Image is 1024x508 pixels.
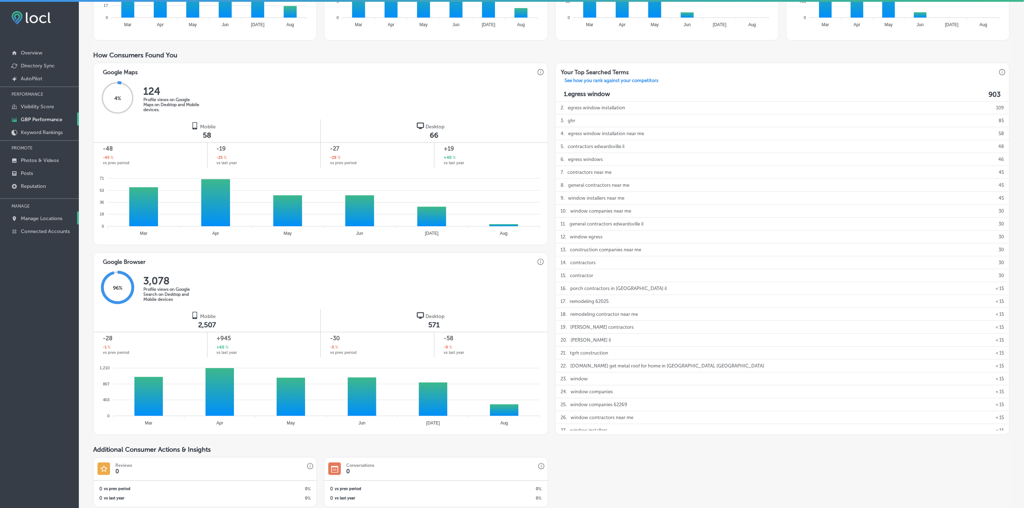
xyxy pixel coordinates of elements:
[561,243,567,256] p: 13 .
[559,78,665,85] a: See how you rank against your competitors
[216,155,227,161] h2: -25
[561,205,567,217] p: 10 .
[571,282,667,295] p: porch contractors in [GEOGRAPHIC_DATA] il
[945,22,959,27] tspan: [DATE]
[561,114,565,127] p: 3 .
[980,22,987,27] tspan: Aug
[200,124,216,130] span: Mobile
[198,321,216,329] span: 2,507
[517,22,525,27] tspan: Aug
[21,215,62,222] p: Manage Locations
[444,334,538,343] span: -58
[538,496,542,501] span: %
[103,161,129,165] span: vs prev period
[21,129,63,136] p: Keyword Rankings
[388,22,395,27] tspan: Apr
[113,285,123,291] span: 96 %
[205,486,311,492] h2: 0
[99,495,102,501] h2: 0
[999,256,1004,269] p: 30
[21,157,59,163] p: Photos & Videos
[358,421,365,426] tspan: Jun
[996,101,1004,114] p: 109
[335,487,361,491] span: vs prev period
[330,161,357,165] span: vs prev period
[561,179,565,191] p: 8 .
[568,140,625,153] p: contractors edwardsville il
[568,153,603,166] p: egress windows
[11,11,51,24] img: fda3e92497d09a02dc62c9cd864e3231.png
[570,269,594,282] p: contractor
[308,486,311,492] span: %
[337,15,339,20] tspan: 0
[571,411,634,424] p: window contractors near me
[109,155,113,161] span: %
[568,15,570,20] tspan: 0
[330,345,338,351] h2: -5
[106,15,108,20] tspan: 0
[100,188,104,193] tspan: 53
[684,22,690,27] tspan: Jun
[100,200,104,204] tspan: 36
[216,334,311,343] span: +945
[999,205,1004,217] p: 30
[428,321,440,329] span: 571
[216,351,237,355] span: vs last year
[568,127,644,140] p: egress window installation near me
[104,487,130,491] span: vs prev period
[564,90,610,99] p: 1. egress window
[999,166,1004,179] p: 45
[651,22,659,27] tspan: May
[444,161,464,165] span: vs last year
[561,347,567,359] p: 21 .
[21,170,33,176] p: Posts
[570,231,603,243] p: window egress
[996,282,1004,295] p: < 15
[561,334,567,346] p: 20 .
[561,385,567,398] p: 24 .
[571,372,588,385] p: window
[452,155,456,161] span: %
[822,22,829,27] tspan: Mar
[145,421,152,426] tspan: Mar
[713,22,727,27] tspan: [DATE]
[216,144,311,153] span: -19
[107,414,109,418] tspan: 0
[854,22,861,27] tspan: Apr
[568,101,625,114] p: egress window installation
[100,212,104,216] tspan: 18
[287,421,295,426] tspan: May
[561,398,567,411] p: 25 .
[216,345,228,351] h2: +60
[436,496,542,501] h2: 0
[999,231,1004,243] p: 30
[571,360,765,372] p: [DOMAIN_NAME] get metal roof for home in [GEOGRAPHIC_DATA], [GEOGRAPHIC_DATA]
[355,22,363,27] tspan: Mar
[189,22,197,27] tspan: May
[103,144,198,153] span: -48
[100,366,110,370] tspan: 1,210
[571,398,628,411] p: window companies 62269
[200,313,216,319] span: Mobile
[571,385,613,398] p: window companies
[103,155,113,161] h2: -45
[444,155,456,161] h2: +40
[917,22,924,27] tspan: Jun
[21,63,55,69] p: Directory Sync
[100,176,104,181] tspan: 71
[103,334,198,343] span: -28
[561,153,565,166] p: 6 .
[102,224,104,228] tspan: 0
[561,411,567,424] p: 26 .
[568,166,612,179] p: contractors near me
[999,192,1004,204] p: 45
[568,114,576,127] p: ghr
[104,496,124,500] span: vs last year
[996,321,1004,333] p: < 15
[97,63,143,78] h3: Google Maps
[21,117,62,123] p: GBP Performance
[114,96,121,102] span: 4 %
[205,496,311,501] h2: 0
[417,312,424,319] img: logo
